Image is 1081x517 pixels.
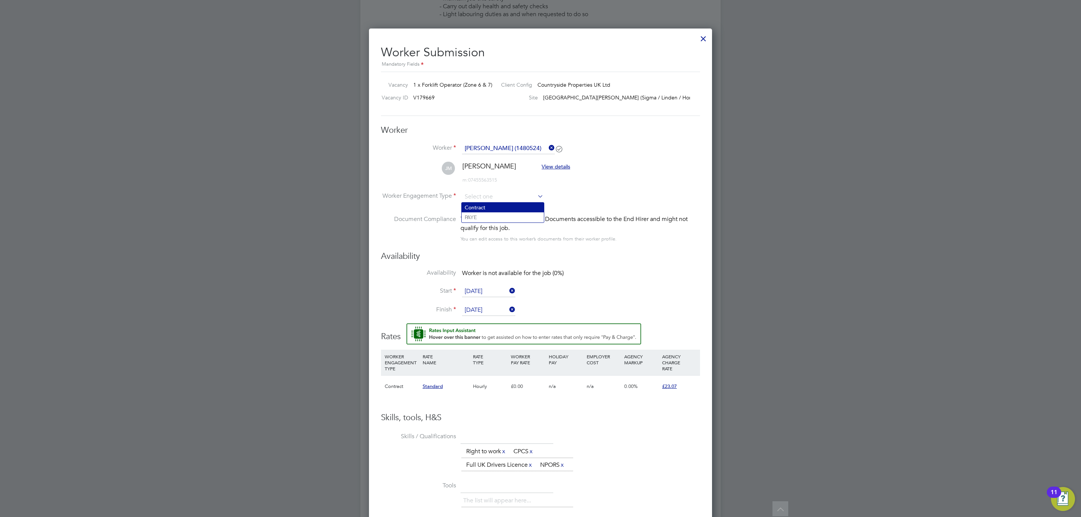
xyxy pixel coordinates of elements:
[463,496,534,506] li: The list will appear here...
[547,350,585,369] div: HOLIDAY PAY
[585,350,623,369] div: EMPLOYER COST
[462,305,515,316] input: Select one
[462,177,497,183] span: 07455563515
[462,191,544,203] input: Select one
[381,482,456,490] label: Tools
[381,287,456,295] label: Start
[463,460,536,470] li: Full UK Drivers Licence
[378,81,408,88] label: Vacancy
[381,215,456,242] label: Document Compliance
[1051,492,1057,502] div: 11
[442,162,455,175] span: JM
[381,39,700,69] h2: Worker Submission
[624,383,638,389] span: 0.00%
[528,446,534,456] a: x
[471,376,509,397] div: Hourly
[495,94,538,101] label: Site
[461,234,617,243] div: You can edit access to this worker’s documents from their worker profile.
[381,412,700,423] h3: Skills, tools, H&S
[549,383,556,389] span: n/a
[381,144,456,152] label: Worker
[381,60,700,69] div: Mandatory Fields
[462,162,516,170] span: [PERSON_NAME]
[462,212,544,222] li: PAYE
[463,446,509,457] li: Right to work
[421,350,471,369] div: RATE NAME
[662,383,677,389] span: £23.07
[413,94,435,101] span: V179669
[509,350,547,369] div: WORKER PAY RATE
[381,192,456,200] label: Worker Engagement Type
[383,350,421,375] div: WORKER ENGAGEMENT TYPE
[462,143,555,154] input: Search for...
[383,376,421,397] div: Contract
[381,125,700,136] h3: Worker
[528,460,533,470] a: x
[587,383,594,389] span: n/a
[462,269,564,277] span: Worker is not available for the job (0%)
[381,251,700,262] h3: Availability
[462,286,515,297] input: Select one
[1051,487,1075,511] button: Open Resource Center, 11 new notifications
[537,81,610,88] span: Countryside Properties UK Ltd
[381,269,456,277] label: Availability
[423,383,443,389] span: Standard
[462,177,468,183] span: m:
[413,81,492,88] span: 1 x Forklift Operator (Zone 6 & 7)
[560,460,565,470] a: x
[543,94,712,101] span: [GEOGRAPHIC_DATA][PERSON_NAME] (Sigma / Linden / Home Gro…
[501,446,506,456] a: x
[537,460,568,470] li: NPORS
[462,203,544,212] li: Contract
[461,215,700,233] div: This worker has no Compliance Documents accessible to the End Hirer and might not qualify for thi...
[471,350,509,369] div: RATE TYPE
[407,323,641,344] button: Rate Assistant
[381,306,456,314] label: Finish
[542,163,570,170] span: View details
[660,350,698,375] div: AGENCY CHARGE RATE
[622,350,660,369] div: AGENCY MARKUP
[510,446,537,457] li: CPCS
[378,94,408,101] label: Vacancy ID
[381,323,700,342] h3: Rates
[509,376,547,397] div: £0.00
[381,433,456,440] label: Skills / Qualifications
[495,81,532,88] label: Client Config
